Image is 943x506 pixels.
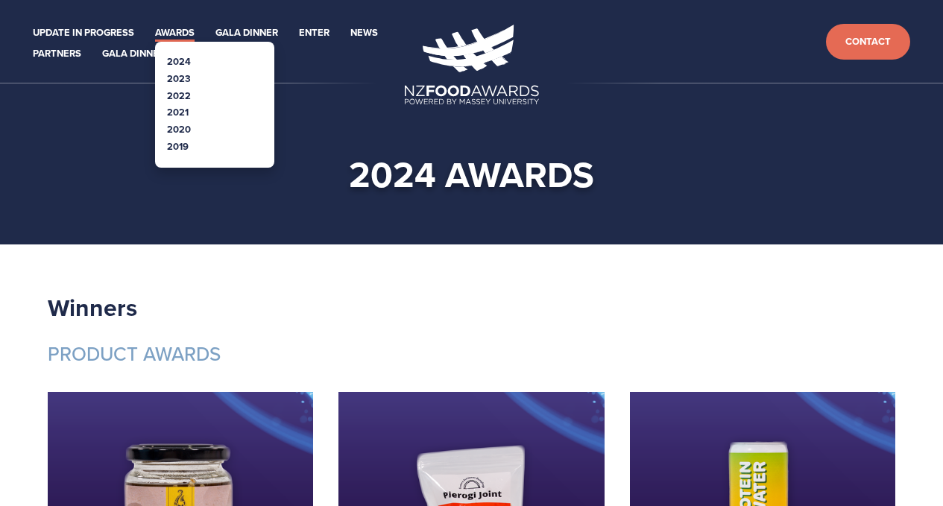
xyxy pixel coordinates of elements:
[215,25,278,42] a: Gala Dinner
[167,105,189,119] a: 2021
[167,89,191,103] a: 2022
[826,24,910,60] a: Contact
[167,54,191,69] a: 2024
[299,25,329,42] a: Enter
[48,342,895,367] h3: PRODUCT AWARDS
[24,152,919,197] h1: 2024 Awards
[33,25,134,42] a: Update in Progress
[167,139,189,154] a: 2019
[155,25,195,42] a: Awards
[350,25,378,42] a: News
[102,45,165,63] a: Gala Dinner
[167,72,191,86] a: 2023
[48,290,137,325] strong: Winners
[167,122,191,136] a: 2020
[33,45,81,63] a: Partners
